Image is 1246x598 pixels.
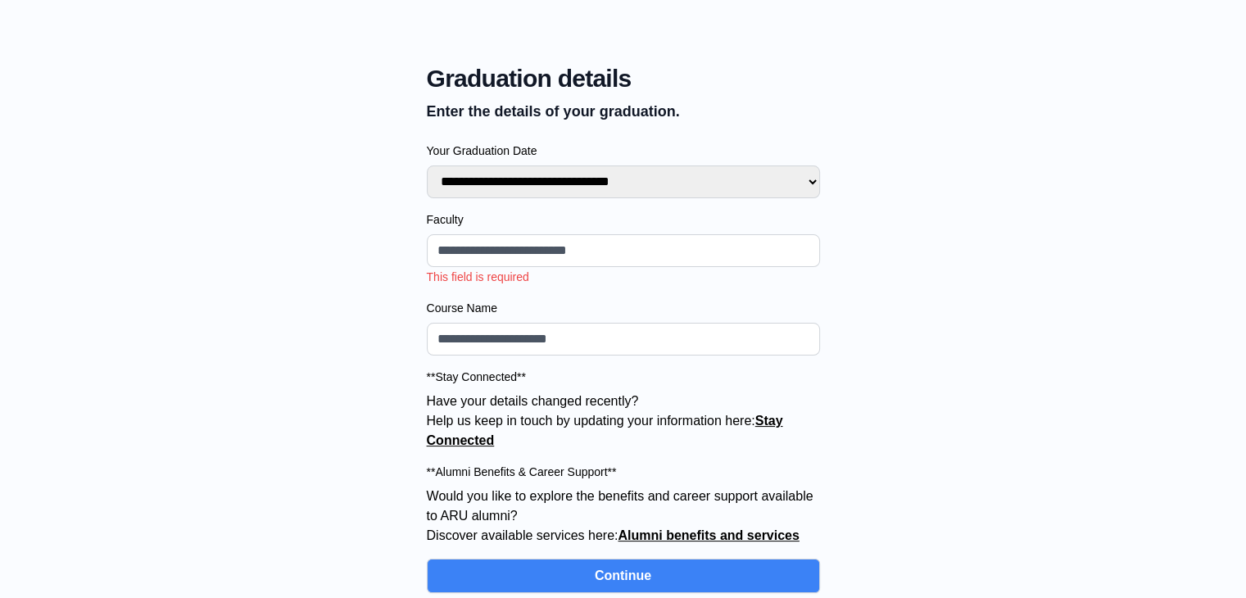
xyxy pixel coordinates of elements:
[427,100,820,123] p: Enter the details of your graduation.
[618,528,799,542] a: Alumni benefits and services
[427,392,820,451] p: Have your details changed recently? Help us keep in touch by updating your information here:
[427,559,820,593] button: Continue
[427,300,820,316] label: Course Name
[427,64,820,93] span: Graduation details
[427,487,820,546] p: Would you like to explore the benefits and career support available to ARU alumni? Discover avail...
[427,211,820,228] label: Faculty
[427,270,529,283] span: This field is required
[427,414,783,447] a: Stay Connected
[427,143,820,159] label: Your Graduation Date
[427,464,820,480] label: **Alumni Benefits & Career Support**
